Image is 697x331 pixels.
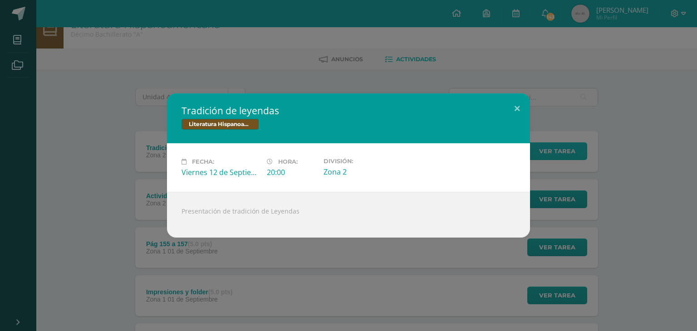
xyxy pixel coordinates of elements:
[504,93,530,124] button: Close (Esc)
[182,119,259,130] span: Literatura Hispanoamericana
[192,158,214,165] span: Fecha:
[167,192,530,238] div: Presentación de tradición de Leyendas
[324,158,402,165] label: División:
[182,104,515,117] h2: Tradición de leyendas
[278,158,298,165] span: Hora:
[267,167,316,177] div: 20:00
[182,167,260,177] div: Viernes 12 de Septiembre
[324,167,402,177] div: Zona 2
